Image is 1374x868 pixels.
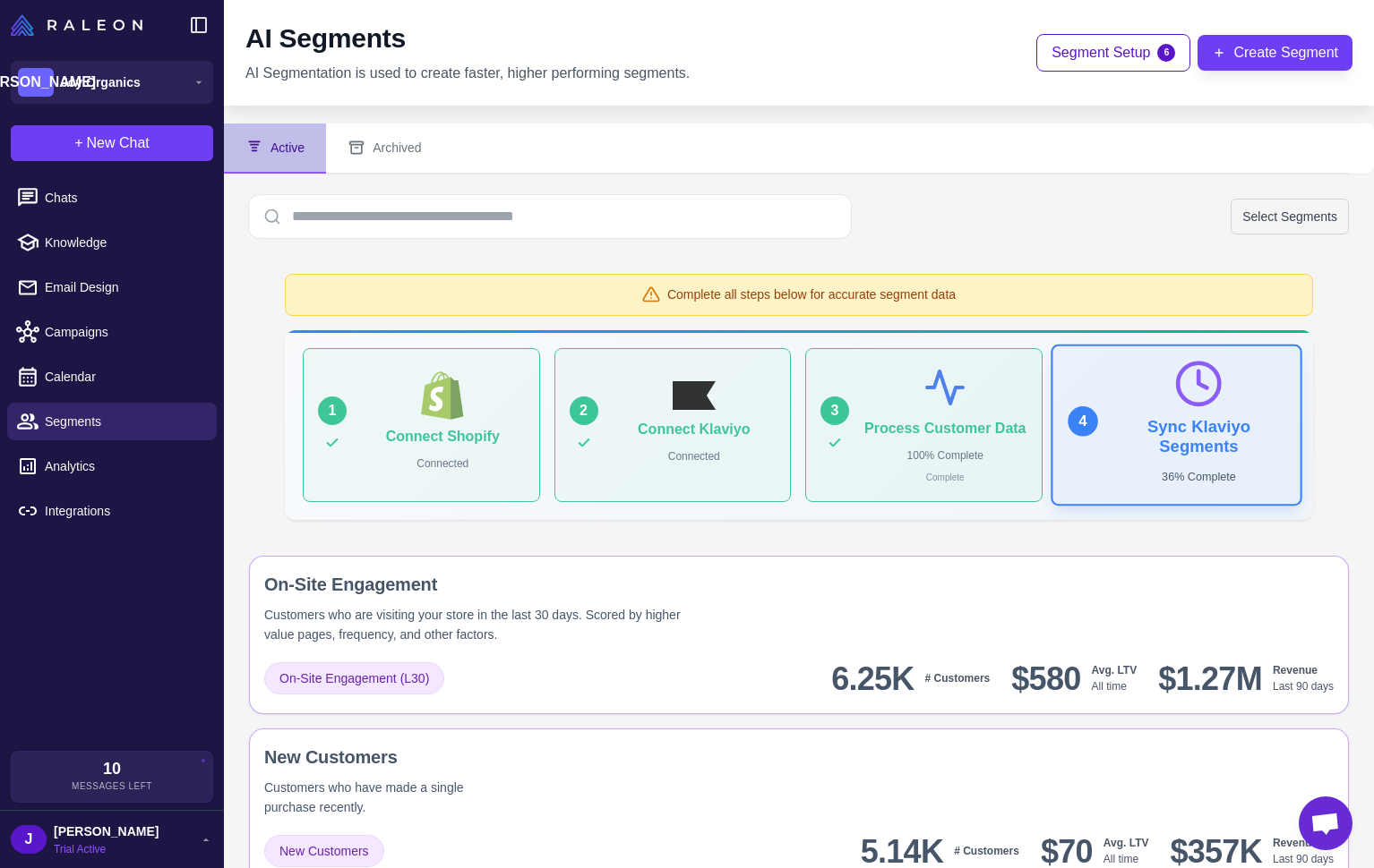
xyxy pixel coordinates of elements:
button: Segment Setup6 [1036,34,1190,72]
p: Complete [926,471,965,484]
h1: AI Segments [245,21,406,55]
span: Trial Active [54,841,159,857]
div: J [11,825,47,854]
a: Analytics [7,447,217,485]
span: # Customers [954,845,1019,857]
div: 2 [570,396,598,425]
span: Email Design [45,277,202,297]
h3: Connect Shopify [386,428,500,445]
div: All time [1103,835,1149,867]
span: Revenue [1273,837,1318,849]
div: Customers who have made a single purchase recently. [264,778,468,817]
a: Campaigns [7,313,217,351]
button: [PERSON_NAME]Joy Organics [11,61,213,104]
div: Last 90 days [1273,662,1334,694]
div: $1.27M [1158,659,1262,699]
h3: Process Customer Data [864,420,1026,437]
div: Open chat [1299,796,1353,850]
span: Chats [45,188,202,208]
div: New Customers [264,744,569,770]
div: 1 [318,396,347,425]
div: 6.25K [831,659,914,699]
span: Knowledge [45,233,202,252]
span: New Chat [87,132,150,154]
div: On-Site Engagement [264,571,917,598]
span: Complete all steps below for accurate segment data [667,285,956,304]
span: Campaigns [45,322,202,342]
p: AI Segmentation is used to create faster, higher performing segments. [245,63,690,84]
span: 10 [103,761,121,777]
a: Knowledge [7,224,217,261]
div: $580 [1011,659,1080,699]
div: Last 90 days [1273,835,1334,867]
button: Select Segments [1231,199,1349,234]
p: 36% Complete [1154,464,1242,489]
span: # Customers [925,672,991,685]
button: Create Segment [1198,35,1353,71]
span: Analytics [45,456,202,476]
a: Raleon Logo [11,14,150,36]
span: Avg. LTV [1103,837,1149,849]
button: Active [224,123,326,174]
a: Chats [7,179,217,217]
div: 3 [820,396,849,425]
span: + [74,132,82,154]
a: Email Design [7,268,217,306]
h3: Connect Klaviyo [638,421,750,438]
button: +New Chat [11,125,213,161]
span: Joy Organics [61,72,141,92]
span: Revenue [1273,664,1318,677]
a: Integrations [7,492,217,530]
p: Connected [409,452,476,475]
button: Archived [326,123,442,174]
span: Calendar [45,367,202,387]
span: 6 [1157,44,1175,62]
p: Connected [661,445,727,468]
a: Segments [7,403,217,440]
span: Segments [45,412,202,431]
p: 100% Complete [900,444,991,467]
span: New Customers [279,841,369,861]
span: [PERSON_NAME] [54,821,159,841]
span: On-Site Engagement (L30) [279,668,429,688]
span: Integrations [45,501,202,521]
span: Segment Setup [1052,42,1150,64]
div: Customers who are visiting your store in the last 30 days. Scored by higher value pages, frequenc... [264,605,700,644]
img: Raleon Logo [11,14,142,36]
a: Calendar [7,358,217,396]
div: [PERSON_NAME] [18,68,54,97]
div: All time [1092,662,1138,694]
span: Messages Left [72,779,152,793]
div: 4 [1068,406,1098,437]
span: Avg. LTV [1092,664,1138,677]
h3: Sync Klaviyo Segments [1112,417,1284,456]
